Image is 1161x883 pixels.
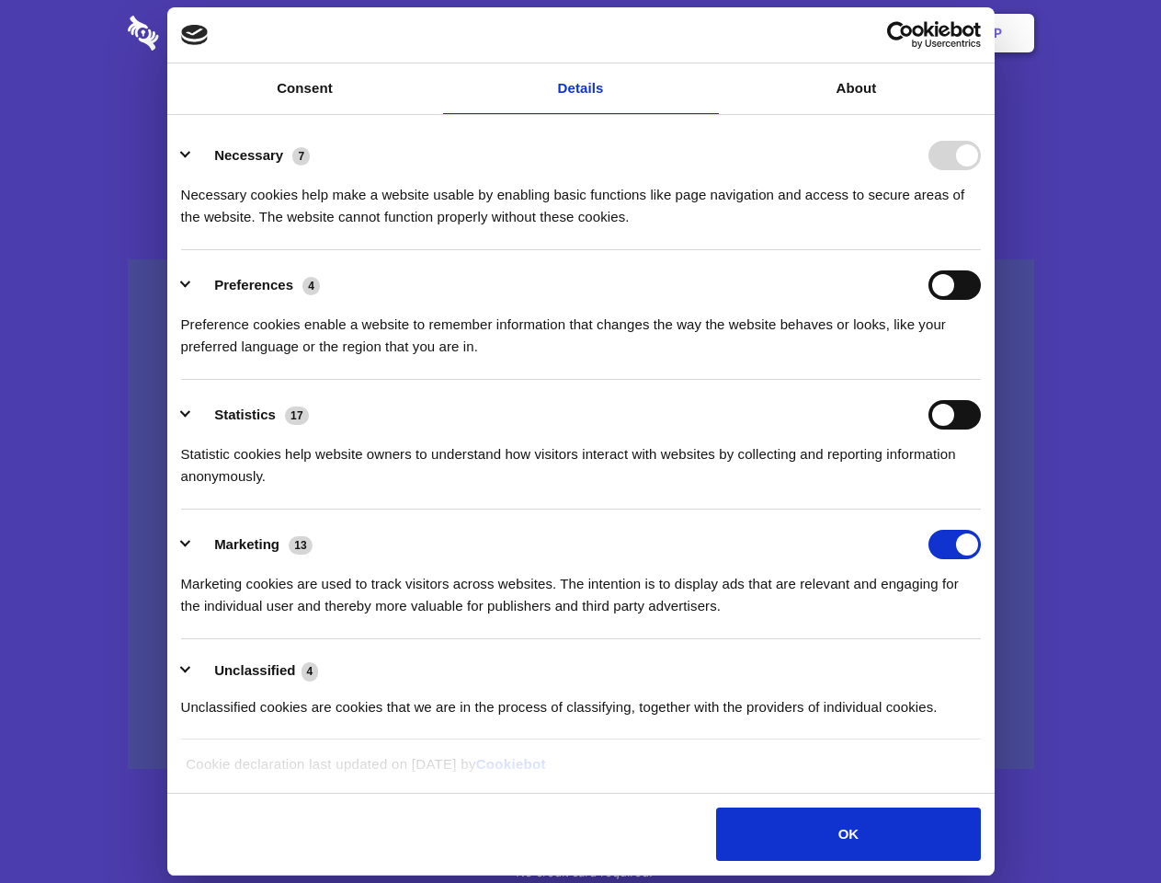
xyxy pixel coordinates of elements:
button: Preferences (4) [181,270,332,300]
img: logo [181,25,209,45]
a: Cookiebot [476,756,546,772]
div: Preference cookies enable a website to remember information that changes the way the website beha... [181,300,981,358]
span: 7 [292,147,310,166]
button: Marketing (13) [181,530,324,559]
a: Details [443,63,719,114]
span: 4 [302,277,320,295]
h4: Auto-redaction of sensitive data, encrypted data sharing and self-destructing private chats. Shar... [128,167,1034,228]
a: Contact [746,5,830,62]
button: Necessary (7) [181,141,322,170]
a: About [719,63,995,114]
div: Cookie declaration last updated on [DATE] by [172,753,989,789]
button: Statistics (17) [181,400,321,430]
img: logo-wordmark-white-trans-d4663122ce5f474addd5e946df7df03e33cb6a1c49d2221995e7729f52c070b2.svg [128,16,285,51]
div: Marketing cookies are used to track visitors across websites. The intention is to display ads tha... [181,559,981,617]
label: Preferences [214,277,293,292]
div: Statistic cookies help website owners to understand how visitors interact with websites by collec... [181,430,981,487]
a: Pricing [540,5,620,62]
a: Usercentrics Cookiebot - opens in a new window [820,21,981,49]
a: Wistia video thumbnail [128,259,1034,770]
a: Login [834,5,914,62]
label: Necessary [214,147,283,163]
span: 4 [302,662,319,681]
h1: Eliminate Slack Data Loss. [128,83,1034,149]
a: Consent [167,63,443,114]
button: Unclassified (4) [181,659,330,682]
iframe: Drift Widget Chat Controller [1069,791,1139,861]
label: Marketing [214,536,279,552]
div: Necessary cookies help make a website usable by enabling basic functions like page navigation and... [181,170,981,228]
span: 13 [289,536,313,555]
div: Unclassified cookies are cookies that we are in the process of classifying, together with the pro... [181,682,981,718]
span: 17 [285,407,309,425]
label: Statistics [214,407,276,422]
button: OK [716,808,980,861]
